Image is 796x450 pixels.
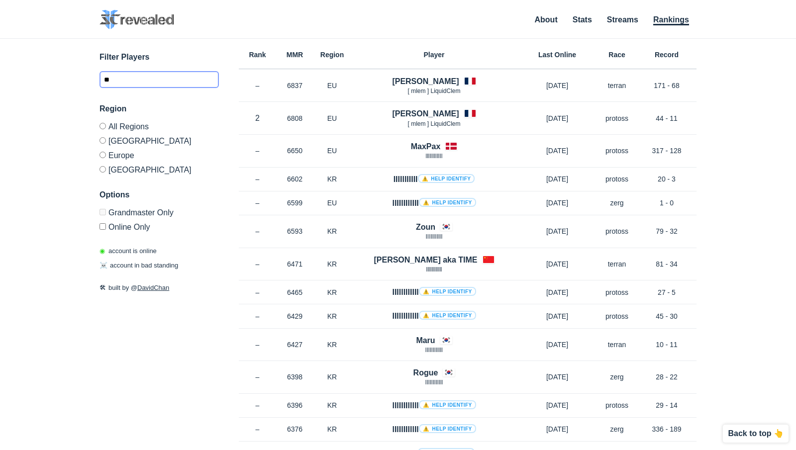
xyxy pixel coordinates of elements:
p: protoss [597,113,637,123]
p: zerg [597,372,637,382]
p: 81 - 34 [637,259,696,269]
a: ⚠️ Help identify [419,198,476,207]
p: 1 - 0 [637,198,696,208]
h6: Record [637,51,696,58]
p: 79 - 32 [637,226,696,236]
a: ⚠️ Help identify [418,174,475,183]
h4: lllIIIIlllll [392,400,476,411]
h4: IIIllllIIIIl [392,286,476,298]
p: account is online [99,246,157,256]
p: [DATE] [517,287,597,297]
h4: lIlIlIIIllIl [392,424,476,435]
p: 10 - 11 [637,340,696,350]
p: [DATE] [517,372,597,382]
h4: llIIlIIllIII [392,197,476,209]
p: [DATE] [517,340,597,350]
p: EU [313,113,351,123]
p: 6808 [276,113,313,123]
label: [GEOGRAPHIC_DATA] [99,162,219,174]
p: 27 - 5 [637,287,696,297]
p: protoss [597,311,637,321]
p: – [239,287,276,297]
p: – [239,259,276,269]
p: zerg [597,424,637,434]
p: [DATE] [517,146,597,156]
h3: Region [99,103,219,115]
p: terran [597,340,637,350]
p: protoss [597,226,637,236]
p: 44 - 11 [637,113,696,123]
p: 6398 [276,372,313,382]
h3: Options [99,189,219,201]
p: account in bad standing [99,261,178,270]
a: ⚠️ Help identify [419,424,476,433]
p: EU [313,81,351,90]
label: Only show accounts currently laddering [99,219,219,231]
p: KR [313,400,351,410]
p: KR [313,340,351,350]
h6: Player [351,51,517,58]
label: Europe [99,148,219,162]
p: 6837 [276,81,313,90]
p: – [239,311,276,321]
h4: [PERSON_NAME] [392,108,459,119]
p: 6471 [276,259,313,269]
span: ☠️ [99,262,107,269]
h4: IIIIllIIIII [394,174,475,185]
a: Streams [607,15,638,24]
span: llllllllllll [426,266,442,273]
input: All Regions [99,123,106,129]
span: [ mlem ] LiquidClem [407,120,460,127]
p: [DATE] [517,198,597,208]
span: IIIIllIIllI [425,233,442,240]
p: – [239,400,276,410]
p: 171 - 68 [637,81,696,90]
h4: [PERSON_NAME] aka TIME [374,254,477,266]
span: [ mlem ] LiquidClem [407,88,460,94]
p: 6650 [276,146,313,156]
p: – [239,424,276,434]
input: Online Only [99,223,106,230]
span: 🛠 [99,284,106,291]
h6: Last Online [517,51,597,58]
h6: Rank [239,51,276,58]
h6: Race [597,51,637,58]
p: KR [313,311,351,321]
label: All Regions [99,123,219,133]
p: [DATE] [517,424,597,434]
p: KR [313,372,351,382]
h4: MaxPax [411,141,441,152]
p: EU [313,146,351,156]
input: [GEOGRAPHIC_DATA] [99,137,106,144]
p: protoss [597,400,637,410]
input: Grandmaster Only [99,209,106,215]
p: – [239,226,276,236]
p: 6376 [276,424,313,434]
span: ◉ [99,247,105,255]
h4: IIIlllIlllII [392,310,476,322]
p: terran [597,81,637,90]
p: – [239,146,276,156]
label: Only Show accounts currently in Grandmaster [99,209,219,219]
p: zerg [597,198,637,208]
span: lllIlllIllIl [426,153,443,160]
p: 6396 [276,400,313,410]
p: 2 [239,112,276,124]
h3: Filter Players [99,51,219,63]
p: KR [313,226,351,236]
p: [DATE] [517,311,597,321]
a: ⚠️ Help identify [419,311,476,320]
a: Stats [573,15,592,24]
p: [DATE] [517,113,597,123]
p: 45 - 30 [637,311,696,321]
p: 6429 [276,311,313,321]
h4: [PERSON_NAME] [392,76,459,87]
p: [DATE] [517,226,597,236]
p: [DATE] [517,174,597,184]
a: ⚠️ Help identify [419,287,476,296]
p: terran [597,259,637,269]
p: [DATE] [517,400,597,410]
input: [GEOGRAPHIC_DATA] [99,166,106,173]
a: Rankings [653,15,689,25]
label: [GEOGRAPHIC_DATA] [99,133,219,148]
